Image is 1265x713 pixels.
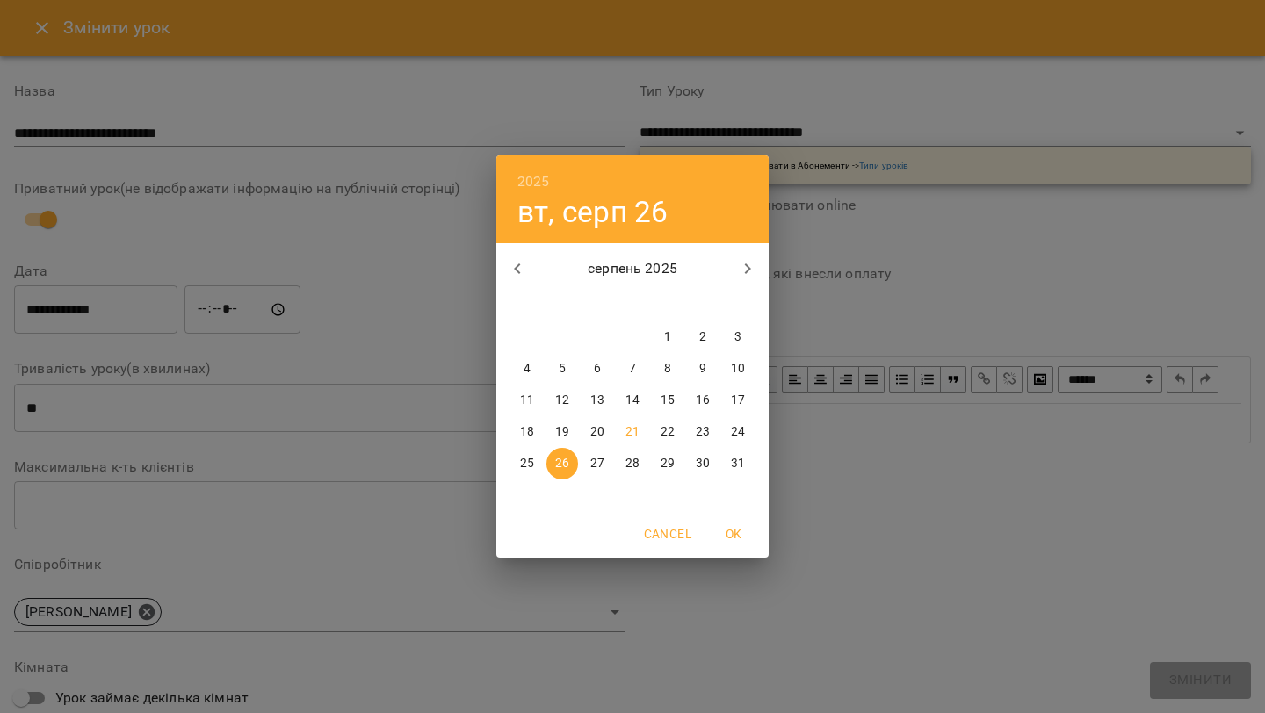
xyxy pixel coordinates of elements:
[517,194,669,230] button: вт, серп 26
[546,353,578,385] button: 5
[722,416,754,448] button: 24
[590,455,604,472] p: 27
[629,360,636,378] p: 7
[511,448,543,479] button: 25
[687,416,719,448] button: 23
[617,353,648,385] button: 7
[734,328,741,346] p: 3
[664,328,671,346] p: 1
[687,353,719,385] button: 9
[661,455,675,472] p: 29
[652,321,683,353] button: 1
[555,392,569,409] p: 12
[511,295,543,313] span: пн
[546,448,578,479] button: 26
[524,360,531,378] p: 4
[722,448,754,479] button: 31
[617,448,648,479] button: 28
[582,448,613,479] button: 27
[722,353,754,385] button: 10
[712,523,755,544] span: OK
[696,423,710,441] p: 23
[644,523,691,544] span: Cancel
[546,295,578,313] span: вт
[652,353,683,385] button: 8
[696,392,710,409] p: 16
[661,392,675,409] p: 15
[520,455,534,472] p: 25
[582,416,613,448] button: 20
[687,295,719,313] span: сб
[699,328,706,346] p: 2
[594,360,601,378] p: 6
[511,416,543,448] button: 18
[625,455,640,472] p: 28
[652,416,683,448] button: 22
[696,455,710,472] p: 30
[731,455,745,472] p: 31
[590,423,604,441] p: 20
[617,385,648,416] button: 14
[546,385,578,416] button: 12
[687,321,719,353] button: 2
[731,360,745,378] p: 10
[555,423,569,441] p: 19
[687,448,719,479] button: 30
[520,423,534,441] p: 18
[661,423,675,441] p: 22
[637,518,698,550] button: Cancel
[687,385,719,416] button: 16
[617,416,648,448] button: 21
[625,392,640,409] p: 14
[582,295,613,313] span: ср
[722,295,754,313] span: нд
[664,360,671,378] p: 8
[546,416,578,448] button: 19
[590,392,604,409] p: 13
[652,448,683,479] button: 29
[625,423,640,441] p: 21
[722,385,754,416] button: 17
[582,385,613,416] button: 13
[652,295,683,313] span: пт
[699,360,706,378] p: 9
[511,353,543,385] button: 4
[617,295,648,313] span: чт
[511,385,543,416] button: 11
[555,455,569,472] p: 26
[520,392,534,409] p: 11
[705,518,762,550] button: OK
[722,321,754,353] button: 3
[559,360,566,378] p: 5
[517,169,550,194] button: 2025
[652,385,683,416] button: 15
[731,423,745,441] p: 24
[731,392,745,409] p: 17
[582,353,613,385] button: 6
[539,258,727,279] p: серпень 2025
